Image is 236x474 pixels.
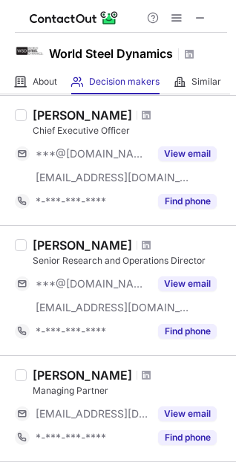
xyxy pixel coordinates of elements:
[15,36,45,66] img: f8d5b7d0b4f3ddc4ac3231b2c890084e
[30,9,119,27] img: ContactOut v5.3.10
[89,76,160,88] span: Decision makers
[36,301,190,314] span: [EMAIL_ADDRESS][DOMAIN_NAME]
[36,171,190,184] span: [EMAIL_ADDRESS][DOMAIN_NAME]
[158,276,217,291] button: Reveal Button
[158,146,217,161] button: Reveal Button
[158,430,217,445] button: Reveal Button
[33,124,227,137] div: Chief Executive Officer
[33,368,132,383] div: [PERSON_NAME]
[33,238,132,253] div: [PERSON_NAME]
[36,277,149,290] span: ***@[DOMAIN_NAME]
[49,45,173,62] h1: World Steel Dynamics
[36,407,149,421] span: [EMAIL_ADDRESS][DOMAIN_NAME]
[33,384,227,397] div: Managing Partner
[33,76,57,88] span: About
[158,406,217,421] button: Reveal Button
[36,147,149,160] span: ***@[DOMAIN_NAME]
[158,194,217,209] button: Reveal Button
[191,76,221,88] span: Similar
[33,254,227,267] div: Senior Research and Operations Director
[33,108,132,123] div: [PERSON_NAME]
[158,324,217,339] button: Reveal Button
